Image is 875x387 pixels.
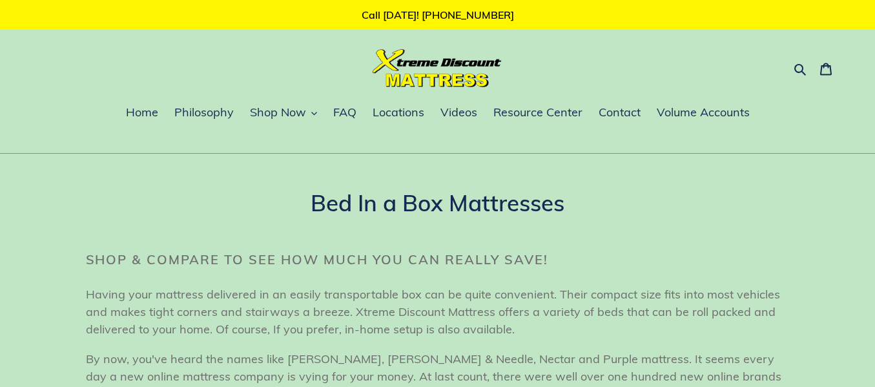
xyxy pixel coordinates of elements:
a: Videos [434,103,484,123]
span: Videos [440,105,477,120]
a: Resource Center [487,103,589,123]
a: Contact [592,103,647,123]
span: Locations [373,105,424,120]
span: Shop Now [250,105,306,120]
img: Xtreme Discount Mattress [373,49,502,87]
span: Philosophy [174,105,234,120]
span: Bed In a Box Mattresses [311,189,564,217]
span: Volume Accounts [657,105,750,120]
a: Volume Accounts [650,103,756,123]
span: FAQ [333,105,356,120]
span: Resource Center [493,105,582,120]
h2: Shop & compare to see how much you can really save! [86,252,790,267]
button: Shop Now [243,103,324,123]
p: Having your mattress delivered in an easily transportable box can be quite convenient. Their comp... [86,286,790,338]
span: Home [126,105,158,120]
a: Locations [366,103,431,123]
a: FAQ [327,103,363,123]
span: Contact [599,105,641,120]
a: Home [119,103,165,123]
a: Philosophy [168,103,240,123]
